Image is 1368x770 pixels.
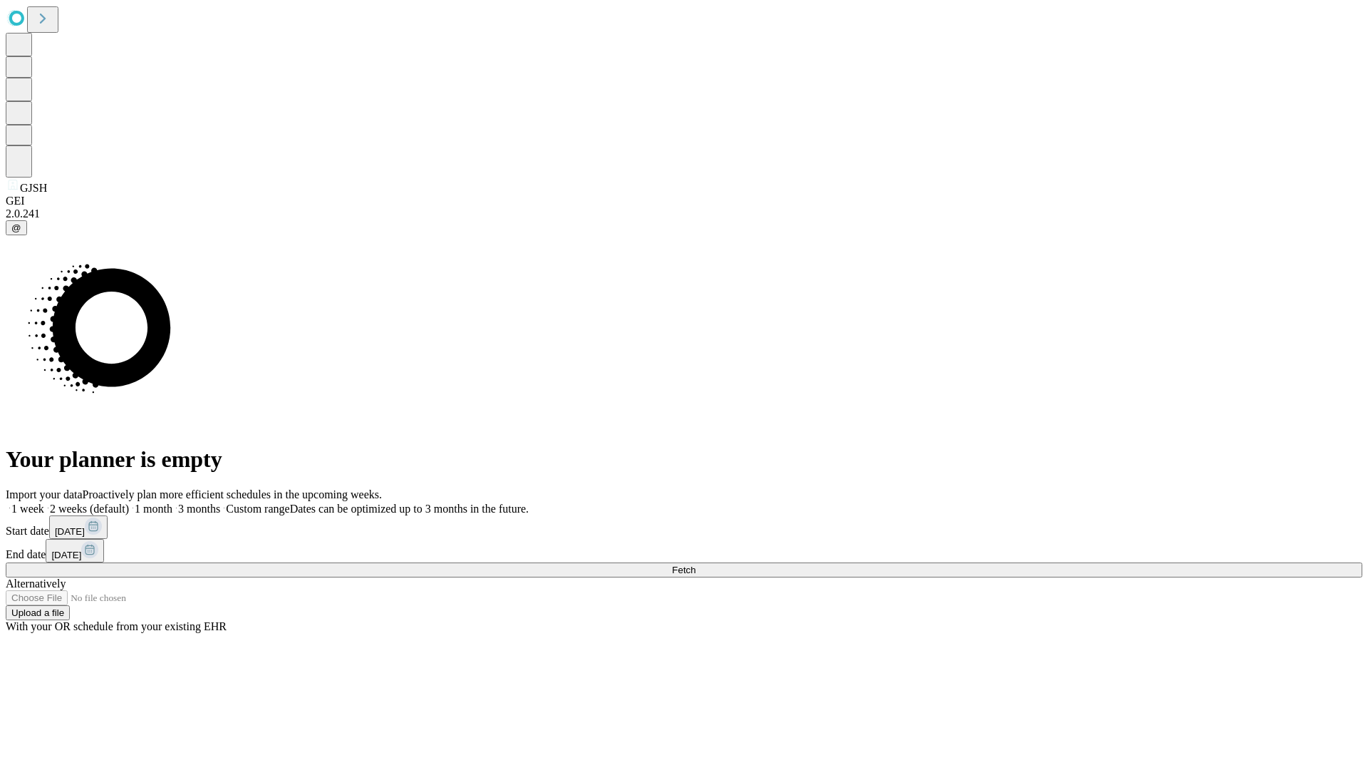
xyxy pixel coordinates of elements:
span: GJSH [20,182,47,194]
div: Start date [6,515,1362,539]
button: @ [6,220,27,235]
div: GEI [6,195,1362,207]
div: 2.0.241 [6,207,1362,220]
span: 2 weeks (default) [50,503,129,515]
span: 1 month [135,503,172,515]
div: End date [6,539,1362,563]
h1: Your planner is empty [6,446,1362,473]
span: Alternatively [6,577,66,590]
span: @ [11,222,21,233]
span: Import your data [6,488,83,500]
span: 3 months [178,503,220,515]
span: Custom range [226,503,289,515]
span: Dates can be optimized up to 3 months in the future. [290,503,529,515]
span: Fetch [672,565,695,575]
span: Proactively plan more efficient schedules in the upcoming weeks. [83,488,382,500]
button: Upload a file [6,605,70,620]
button: [DATE] [49,515,108,539]
span: [DATE] [55,526,85,537]
span: With your OR schedule from your existing EHR [6,620,227,632]
span: 1 week [11,503,44,515]
button: [DATE] [46,539,104,563]
span: [DATE] [51,550,81,560]
button: Fetch [6,563,1362,577]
